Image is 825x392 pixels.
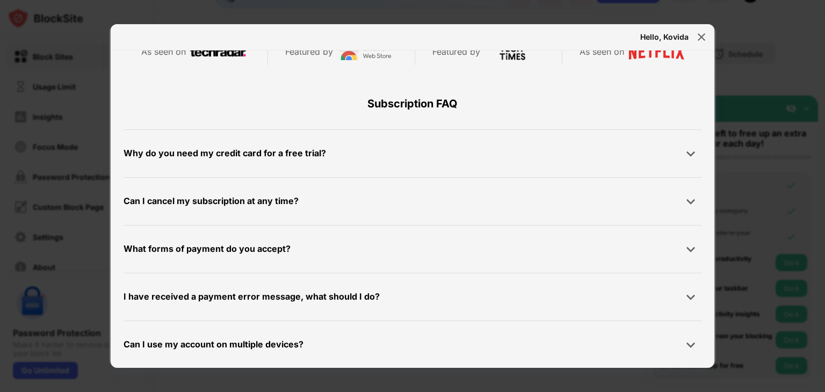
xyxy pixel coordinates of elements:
div: Hello, Kovida [640,33,689,41]
div: Featured by [285,44,333,60]
div: Subscription FAQ [124,78,701,129]
div: As seen on [580,44,624,60]
div: Why do you need my credit card for a free trial? [124,146,326,161]
div: As seen on [141,44,186,60]
div: Can I cancel my subscription at any time? [124,193,299,209]
div: I have received a payment error message, what should I do? [124,289,380,304]
div: Can I use my account on multiple devices? [124,337,303,352]
img: netflix-logo [628,44,684,60]
div: Featured by [432,44,480,60]
img: chrome-web-store-logo [337,44,393,60]
img: techradar [190,44,246,60]
div: What forms of payment do you accept? [124,241,291,257]
img: tech-times [484,44,540,60]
